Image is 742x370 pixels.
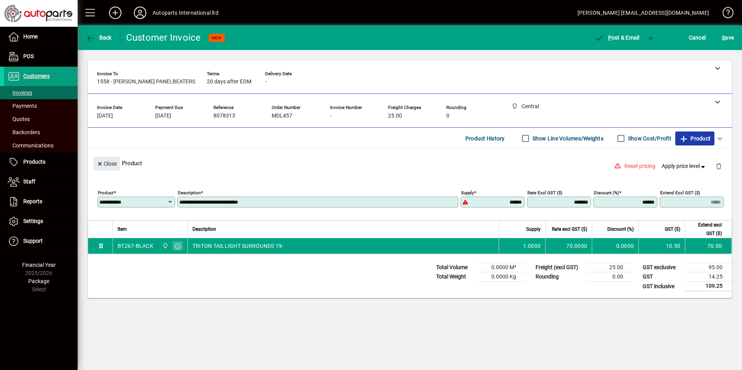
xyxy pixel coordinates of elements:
span: Product [679,132,711,145]
span: Customers [23,73,50,79]
span: Quotes [8,116,30,122]
td: 14.25 [685,272,732,282]
td: 0.00 [586,272,633,282]
span: Description [192,225,216,233]
td: GST [639,272,685,282]
span: Backorders [8,129,40,135]
span: Back [86,35,112,41]
span: GST ($) [665,225,680,233]
button: Delete [709,157,728,175]
td: 10.50 [638,238,685,254]
span: [DATE] [155,113,171,119]
span: 1.0000 [523,242,541,250]
span: Products [23,159,45,165]
a: Reports [4,192,78,211]
mat-label: Supply [461,190,474,195]
span: Package [28,278,49,284]
span: 0 [446,113,449,119]
button: Cancel [687,31,708,45]
label: Show Cost/Profit [626,135,671,142]
td: 95.00 [685,263,732,272]
span: 25.00 [388,113,402,119]
div: 70.0000 [550,242,587,250]
span: Close [97,157,117,170]
span: Central [160,242,169,250]
app-page-header-button: Back [78,31,120,45]
span: Item [118,225,127,233]
span: TRITON TAILLIGHT SURROUNDS 19- [192,242,284,250]
span: Cancel [689,31,706,44]
button: Back [84,31,114,45]
span: P [608,35,612,41]
span: Payments [8,103,37,109]
mat-label: Rate excl GST ($) [527,190,562,195]
span: Settings [23,218,43,224]
td: 0.0000 [592,238,638,254]
a: Invoices [4,86,78,99]
a: Support [4,232,78,251]
app-page-header-button: Close [92,160,122,167]
button: Reset pricing [621,159,659,173]
span: Support [23,238,43,244]
td: Rounding [532,272,586,282]
span: Apply price level [662,162,707,170]
a: Staff [4,172,78,192]
span: NEW [212,35,222,40]
a: Backorders [4,126,78,139]
span: Reset pricing [624,162,655,170]
td: Total Volume [432,263,479,272]
mat-label: Discount (%) [594,190,619,195]
span: - [265,79,267,85]
span: Supply [526,225,541,233]
span: 20 days after EOM [207,79,251,85]
mat-label: Product [98,190,114,195]
span: Communications [8,142,54,149]
mat-label: Extend excl GST ($) [660,190,700,195]
button: Apply price level [659,159,710,173]
td: Total Weight [432,272,479,282]
td: GST exclusive [639,263,685,272]
button: Profile [128,6,153,20]
span: Extend excl GST ($) [690,221,722,238]
span: ave [722,31,734,44]
span: [DATE] [97,113,113,119]
a: Communications [4,139,78,152]
a: Knowledge Base [717,2,732,27]
a: POS [4,47,78,66]
a: Quotes [4,112,78,126]
button: Product [675,131,714,145]
div: [PERSON_NAME] [EMAIL_ADDRESS][DOMAIN_NAME] [577,7,709,19]
div: Customer Invoice [126,31,201,44]
span: Product History [465,132,505,145]
td: 70.00 [685,238,732,254]
div: BT267-BLACK [118,242,153,250]
mat-label: Description [178,190,201,195]
span: Home [23,33,38,40]
span: Discount (%) [607,225,634,233]
a: Products [4,152,78,172]
td: GST inclusive [639,282,685,291]
span: ost & Email [595,35,640,41]
button: Post & Email [591,31,643,45]
div: Product [88,149,732,177]
span: POS [23,53,34,59]
app-page-header-button: Delete [709,163,728,169]
td: 0.0000 Kg [479,272,525,282]
span: Staff [23,178,35,185]
span: Rate excl GST ($) [552,225,587,233]
span: Reports [23,198,42,204]
a: Payments [4,99,78,112]
span: - [330,113,331,119]
label: Show Line Volumes/Weights [531,135,603,142]
td: 109.25 [685,282,732,291]
td: Freight (excl GST) [532,263,586,272]
span: 8078313 [213,113,235,119]
span: 1558 - [PERSON_NAME] PANELBEATERS [97,79,195,85]
td: 0.0000 M³ [479,263,525,272]
span: S [722,35,725,41]
a: Settings [4,212,78,231]
button: Save [720,31,736,45]
a: Home [4,27,78,47]
button: Close [94,157,120,171]
button: Add [103,6,128,20]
